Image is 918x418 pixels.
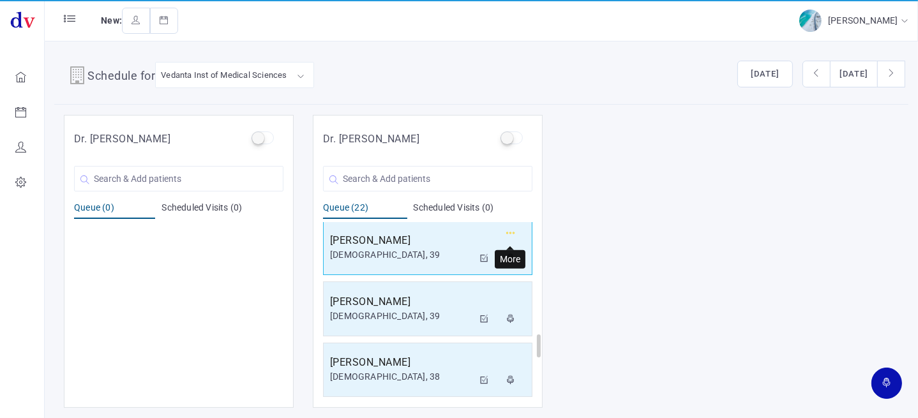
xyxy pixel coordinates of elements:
[74,201,155,219] div: Queue (0)
[87,67,155,87] h4: Schedule for
[830,61,878,87] button: [DATE]
[330,294,473,310] h5: [PERSON_NAME]
[323,166,532,191] input: Search & Add patients
[101,15,122,26] span: New:
[323,131,420,147] h5: Dr. [PERSON_NAME]
[161,68,287,82] div: Vedanta Inst of Medical Sciences
[330,248,473,262] div: [DEMOGRAPHIC_DATA], 39
[330,233,473,248] h5: [PERSON_NAME]
[323,201,407,219] div: Queue (22)
[74,131,171,147] h5: Dr. [PERSON_NAME]
[495,250,525,269] div: More
[162,201,283,219] div: Scheduled Visits (0)
[74,166,283,191] input: Search & Add patients
[330,370,473,384] div: [DEMOGRAPHIC_DATA], 38
[799,10,822,32] img: img-2.jpg
[737,61,793,87] button: [DATE]
[414,201,533,219] div: Scheduled Visits (0)
[330,310,473,323] div: [DEMOGRAPHIC_DATA], 39
[330,355,473,370] h5: [PERSON_NAME]
[828,15,901,26] span: [PERSON_NAME]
